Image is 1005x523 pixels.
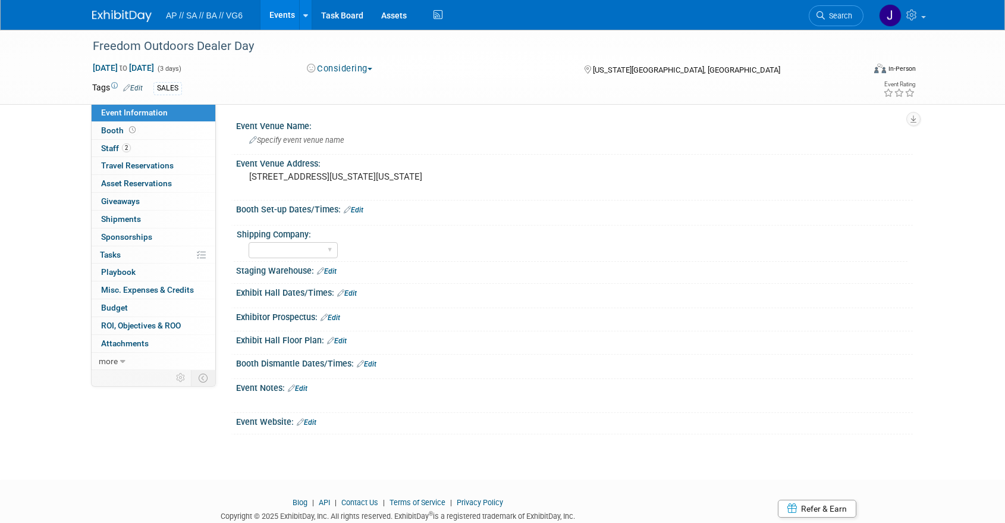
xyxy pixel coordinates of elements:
img: ExhibitDay [92,10,152,22]
span: | [447,498,455,507]
a: Edit [317,267,337,275]
td: Tags [92,82,143,95]
div: Event Website: [236,413,913,428]
div: Copyright © 2025 ExhibitDay, Inc. All rights reserved. ExhibitDay is a registered trademark of Ex... [92,508,703,522]
div: Event Venue Name: [236,117,913,132]
a: Attachments [92,335,215,352]
a: Privacy Policy [457,498,503,507]
span: 2 [122,143,131,152]
a: Travel Reservations [92,157,215,174]
a: Contact Us [341,498,378,507]
a: Terms of Service [390,498,445,507]
a: Search [809,5,863,26]
span: Attachments [101,339,149,348]
span: Event Information [101,108,168,117]
a: more [92,353,215,370]
div: Event Format [793,62,916,80]
span: AP // SA // BA // VG6 [166,11,243,20]
span: [DATE] [DATE] [92,62,155,73]
a: Shipments [92,211,215,228]
a: Edit [327,337,347,345]
a: Asset Reservations [92,175,215,192]
span: Staff [101,143,131,153]
div: Freedom Outdoors Dealer Day [89,36,846,57]
span: Misc. Expenses & Credits [101,285,194,295]
a: Playbook [92,264,215,281]
a: Sponsorships [92,228,215,246]
span: Booth not reserved yet [127,126,138,134]
a: Edit [337,289,357,297]
span: [US_STATE][GEOGRAPHIC_DATA], [GEOGRAPHIC_DATA] [593,65,780,74]
sup: ® [429,511,433,517]
a: Budget [92,299,215,317]
td: Toggle Event Tabs [191,370,216,386]
div: Staging Warehouse: [236,262,913,277]
span: | [309,498,317,507]
a: Staff2 [92,140,215,157]
div: Shipping Company: [237,226,907,240]
button: Considering [303,62,377,75]
div: Booth Dismantle Dates/Times: [236,355,913,370]
img: Format-Inperson.png [874,64,886,73]
div: Event Rating [883,82,915,87]
a: Blog [293,498,307,507]
a: Misc. Expenses & Credits [92,281,215,299]
span: Shipments [101,214,141,224]
span: Travel Reservations [101,161,174,170]
span: (3 days) [156,65,181,73]
pre: [STREET_ADDRESS][US_STATE][US_STATE] [249,171,505,182]
span: Sponsorships [101,232,152,242]
a: Edit [297,418,316,427]
a: Refer & Earn [778,500,856,518]
a: Edit [344,206,363,214]
div: Booth Set-up Dates/Times: [236,201,913,216]
span: Search [825,11,852,20]
span: to [118,63,129,73]
div: Exhibitor Prospectus: [236,308,913,324]
a: Tasks [92,246,215,264]
div: Exhibit Hall Dates/Times: [236,284,913,299]
span: Tasks [100,250,121,259]
a: ROI, Objectives & ROO [92,317,215,334]
span: | [380,498,388,507]
div: SALES [153,82,182,95]
div: In-Person [888,64,916,73]
a: API [319,498,330,507]
td: Personalize Event Tab Strip [171,370,191,386]
span: ROI, Objectives & ROO [101,321,181,330]
a: Edit [123,84,143,92]
span: Asset Reservations [101,178,172,188]
a: Edit [288,384,307,393]
div: Exhibit Hall Floor Plan: [236,331,913,347]
a: Giveaways [92,193,215,210]
span: more [99,356,118,366]
a: Edit [321,314,340,322]
span: Booth [101,126,138,135]
span: Giveaways [101,196,140,206]
span: Budget [101,303,128,312]
span: Playbook [101,267,136,277]
a: Event Information [92,104,215,121]
div: Event Venue Address: [236,155,913,170]
span: | [332,498,340,507]
span: Specify event venue name [249,136,344,145]
a: Edit [357,360,376,368]
a: Booth [92,122,215,139]
img: Jake Keehr [879,4,902,27]
div: Event Notes: [236,379,913,394]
